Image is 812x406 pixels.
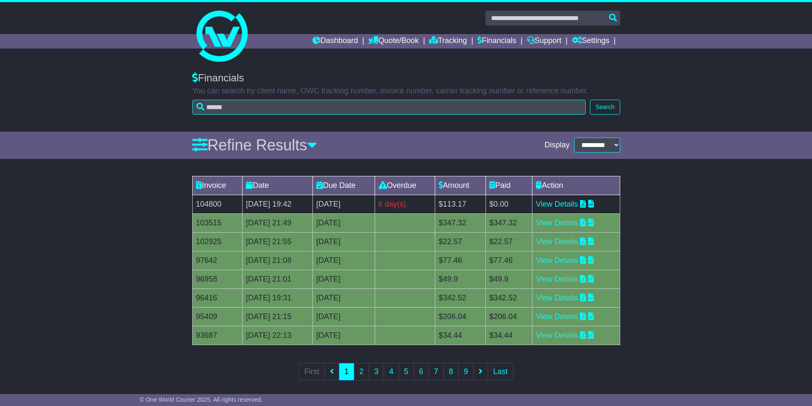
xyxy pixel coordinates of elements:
[313,176,375,195] td: Due Date
[485,176,532,195] td: Paid
[435,232,486,251] td: $22.57
[435,176,486,195] td: Amount
[242,251,312,270] td: [DATE] 21:08
[313,232,375,251] td: [DATE]
[435,195,486,213] td: $113.17
[313,195,375,213] td: [DATE]
[192,176,242,195] td: Invoice
[485,326,532,345] td: $34.44
[435,288,486,307] td: $342.52
[192,251,242,270] td: 97642
[399,363,414,380] a: 5
[443,363,459,380] a: 8
[192,136,317,154] a: Refine Results
[435,270,486,288] td: $49.9
[477,34,516,49] a: Financials
[192,288,242,307] td: 96416
[313,251,375,270] td: [DATE]
[485,213,532,232] td: $347.32
[536,275,578,283] a: View Details
[590,100,620,115] button: Search
[242,232,312,251] td: [DATE] 21:55
[536,237,578,246] a: View Details
[339,363,354,380] a: 1
[485,307,532,326] td: $206.04
[429,34,467,49] a: Tracking
[458,363,474,380] a: 9
[536,256,578,265] a: View Details
[313,213,375,232] td: [DATE]
[192,213,242,232] td: 103515
[313,307,375,326] td: [DATE]
[354,363,369,380] a: 2
[369,363,384,380] a: 3
[192,270,242,288] td: 96958
[435,326,486,345] td: $34.44
[192,195,242,213] td: 104800
[544,141,569,150] span: Display
[413,363,429,380] a: 6
[312,34,358,49] a: Dashboard
[536,312,578,321] a: View Details
[313,288,375,307] td: [DATE]
[140,396,263,403] span: © One World Courier 2025. All rights reserved.
[527,34,561,49] a: Support
[242,307,312,326] td: [DATE] 21:15
[488,363,513,380] a: Last
[192,86,620,96] p: You can search by client name, OWC tracking number, invoice number, carrier tracking number or re...
[485,288,532,307] td: $342.52
[536,331,578,340] a: View Details
[375,176,435,195] td: Overdue
[485,195,532,213] td: $0.00
[572,34,610,49] a: Settings
[242,288,312,307] td: [DATE] 19:31
[242,213,312,232] td: [DATE] 21:49
[532,176,620,195] td: Action
[485,251,532,270] td: $77.46
[536,294,578,302] a: View Details
[536,219,578,227] a: View Details
[435,251,486,270] td: $77.46
[313,326,375,345] td: [DATE]
[428,363,444,380] a: 7
[192,232,242,251] td: 102925
[192,72,620,84] div: Financials
[192,326,242,345] td: 93687
[379,199,431,210] div: 6 day(s)
[192,307,242,326] td: 95409
[536,200,578,208] a: View Details
[485,232,532,251] td: $22.57
[242,195,312,213] td: [DATE] 19:42
[242,326,312,345] td: [DATE] 22:13
[242,270,312,288] td: [DATE] 21:01
[435,307,486,326] td: $206.04
[435,213,486,232] td: $347.32
[368,34,419,49] a: Quote/Book
[313,270,375,288] td: [DATE]
[384,363,399,380] a: 4
[242,176,312,195] td: Date
[485,270,532,288] td: $49.9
